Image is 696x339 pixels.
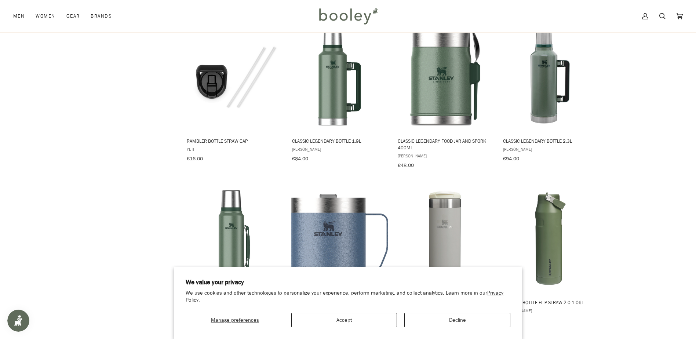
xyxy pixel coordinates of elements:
h2: We value your privacy [186,278,510,287]
img: Stanley Classic Legendary Bottle 2.3L Hammertone Green - Booley Galway [502,28,599,125]
span: Women [36,12,55,20]
span: Classic Legendary Bottle 2.3L [503,138,598,144]
span: YETI [187,146,282,152]
span: Men [13,12,25,20]
a: Privacy Policy. [186,289,503,303]
img: Stanley Classic Legendary Food Jar and Spork 400 ml Hammertone Green - Booley Galway [397,28,494,125]
span: €94.00 [503,155,519,162]
img: Stanley IceFlow Bottle Flip Straw 2.0 1.06L Dried Pine - Booley Galway [502,190,599,287]
span: [PERSON_NAME] [292,146,387,152]
button: Manage preferences [186,313,284,327]
span: [PERSON_NAME] [503,146,598,152]
a: Rambler Bottle Straw Cap [186,22,283,164]
img: Stanley Classic Legendary Camp Mug 0.35L Hammertone Lake - Booley Galway [291,190,388,287]
a: Classic Legendary Camp Mug 0.35L [291,183,388,326]
a: Classic Legendary Bottle 2.3L [502,22,599,164]
a: IceFlow Bottle Flip Straw 2.0 1.06L [502,183,599,326]
img: Stanley Aerolight Transit Mug 0.47L Ash - Booley Galway [397,190,494,287]
a: Aerolight Transit Mug 0.47L [397,183,494,326]
a: Classic Legendary Bottle 1L [186,183,283,326]
span: Classic Legendary Food Jar and Spork 400ml [398,138,493,151]
span: Gear [66,12,80,20]
span: €16.00 [187,155,203,162]
img: Stanley Classic Legendary Bottle 1.9L Hammertone Green - Booley Galway [291,28,388,125]
span: Brands [91,12,112,20]
img: Booley [316,6,380,27]
p: We use cookies and other technologies to personalize your experience, perform marketing, and coll... [186,290,510,304]
span: €48.00 [398,162,414,169]
span: IceFlow Bottle Flip Straw 2.0 1.06L [503,299,598,306]
span: [PERSON_NAME] [503,307,598,314]
span: Classic Legendary Bottle 1.9L [292,138,387,144]
span: [PERSON_NAME] [398,153,493,159]
span: Manage preferences [211,317,259,324]
span: Rambler Bottle Straw Cap [187,138,282,144]
button: Accept [291,313,397,327]
iframe: Button to open loyalty program pop-up [7,310,29,332]
button: Decline [404,313,510,327]
span: €84.00 [292,155,308,162]
a: Classic Legendary Bottle 1.9L [291,22,388,164]
a: Classic Legendary Food Jar and Spork 400ml [397,22,494,171]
